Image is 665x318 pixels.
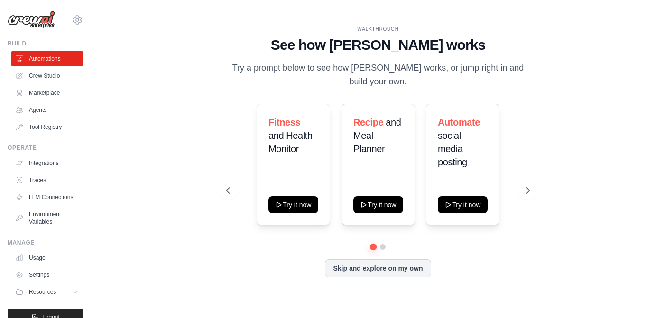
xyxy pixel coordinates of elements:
a: LLM Connections [11,190,83,205]
a: Crew Studio [11,68,83,83]
span: Fitness [268,117,300,127]
button: Resources [11,284,83,300]
span: Recipe [353,117,383,127]
button: Try it now [353,196,403,213]
span: social media posting [438,130,467,167]
button: Skip and explore on my own [325,259,431,277]
a: Automations [11,51,83,66]
a: Environment Variables [11,207,83,229]
h1: See how [PERSON_NAME] works [226,36,530,54]
div: WALKTHROUGH [226,26,530,33]
div: Build [8,40,83,47]
button: Try it now [438,196,488,213]
button: Try it now [268,196,318,213]
div: Manage [8,239,83,246]
a: Integrations [11,155,83,171]
span: Automate [438,117,480,127]
span: and Health Monitor [268,130,313,154]
p: Try a prompt below to see how [PERSON_NAME] works, or jump right in and build your own. [226,61,530,89]
span: and Meal Planner [353,117,401,154]
span: Resources [29,288,56,296]
a: Traces [11,173,83,188]
img: Logo [8,11,55,29]
div: Operate [8,144,83,152]
a: Marketplace [11,85,83,100]
a: Settings [11,267,83,282]
a: Tool Registry [11,119,83,135]
a: Agents [11,102,83,118]
a: Usage [11,250,83,265]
